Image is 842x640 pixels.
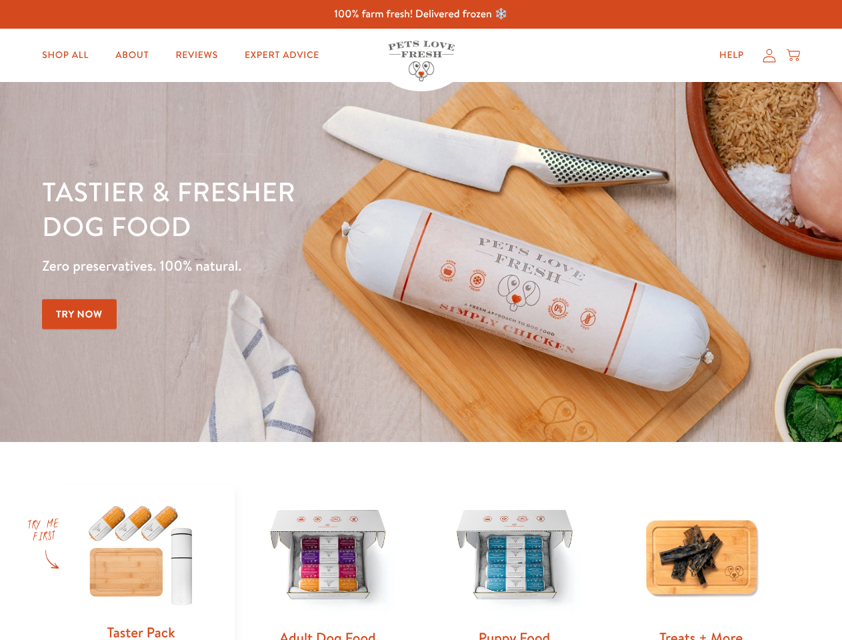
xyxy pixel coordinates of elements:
a: Try Now [42,299,117,329]
h1: Tastier & fresher dog food [42,174,547,243]
img: Pets Love Fresh [388,41,455,81]
a: Reviews [165,42,228,69]
p: Zero preservatives. 100% natural. [42,254,547,278]
a: Expert Advice [234,42,330,69]
a: Help [709,42,755,69]
a: About [105,42,159,69]
a: Shop All [31,42,99,69]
